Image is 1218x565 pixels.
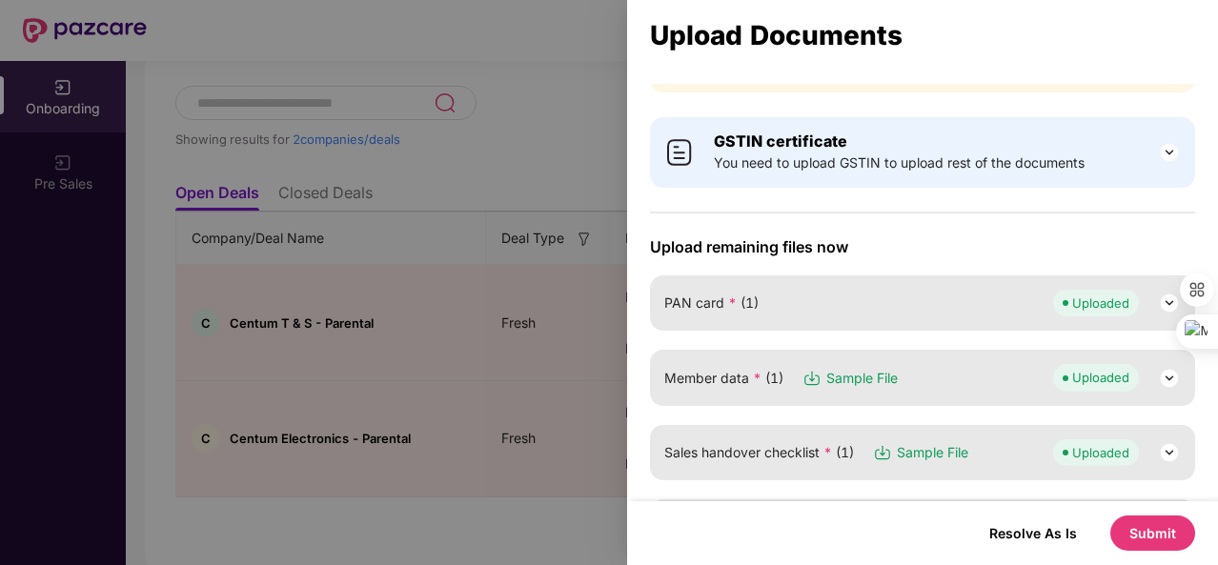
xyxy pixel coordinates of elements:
[650,25,1195,46] div: Upload Documents
[1158,141,1181,164] img: svg+xml;base64,PHN2ZyB3aWR0aD0iMjQiIGhlaWdodD0iMjQiIHZpZXdCb3g9IjAgMCAyNCAyNCIgZmlsbD0ibm9uZSIgeG...
[1158,367,1181,390] img: svg+xml;base64,PHN2ZyB3aWR0aD0iMjQiIGhlaWdodD0iMjQiIHZpZXdCb3g9IjAgMCAyNCAyNCIgZmlsbD0ibm9uZSIgeG...
[1072,293,1129,313] div: Uploaded
[873,443,892,462] img: svg+xml;base64,PHN2ZyB3aWR0aD0iMTYiIGhlaWdodD0iMTciIHZpZXdCb3g9IjAgMCAxNiAxNyIgZmlsbD0ibm9uZSIgeG...
[802,369,822,388] img: svg+xml;base64,PHN2ZyB3aWR0aD0iMTYiIGhlaWdodD0iMTciIHZpZXdCb3g9IjAgMCAxNiAxNyIgZmlsbD0ibm9uZSIgeG...
[1072,443,1129,462] div: Uploaded
[1158,441,1181,464] img: svg+xml;base64,PHN2ZyB3aWR0aD0iMjQiIGhlaWdodD0iMjQiIHZpZXdCb3g9IjAgMCAyNCAyNCIgZmlsbD0ibm9uZSIgeG...
[664,137,695,168] img: svg+xml;base64,PHN2ZyB4bWxucz0iaHR0cDovL3d3dy53My5vcmcvMjAwMC9zdmciIHdpZHRoPSI0MCIgaGVpZ2h0PSI0MC...
[826,368,898,389] span: Sample File
[1072,368,1129,387] div: Uploaded
[897,442,968,463] span: Sample File
[650,237,1195,256] span: Upload remaining files now
[1110,515,1195,551] button: Submit
[664,368,783,389] span: Member data (1)
[714,152,1085,173] span: You need to upload GSTIN to upload rest of the documents
[664,442,854,463] span: Sales handover checklist (1)
[714,131,847,151] b: GSTIN certificate
[664,293,759,313] span: PAN card (1)
[1158,292,1181,314] img: svg+xml;base64,PHN2ZyB3aWR0aD0iMjQiIGhlaWdodD0iMjQiIHZpZXdCb3g9IjAgMCAyNCAyNCIgZmlsbD0ibm9uZSIgeG...
[970,520,1096,546] button: Resolve As Is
